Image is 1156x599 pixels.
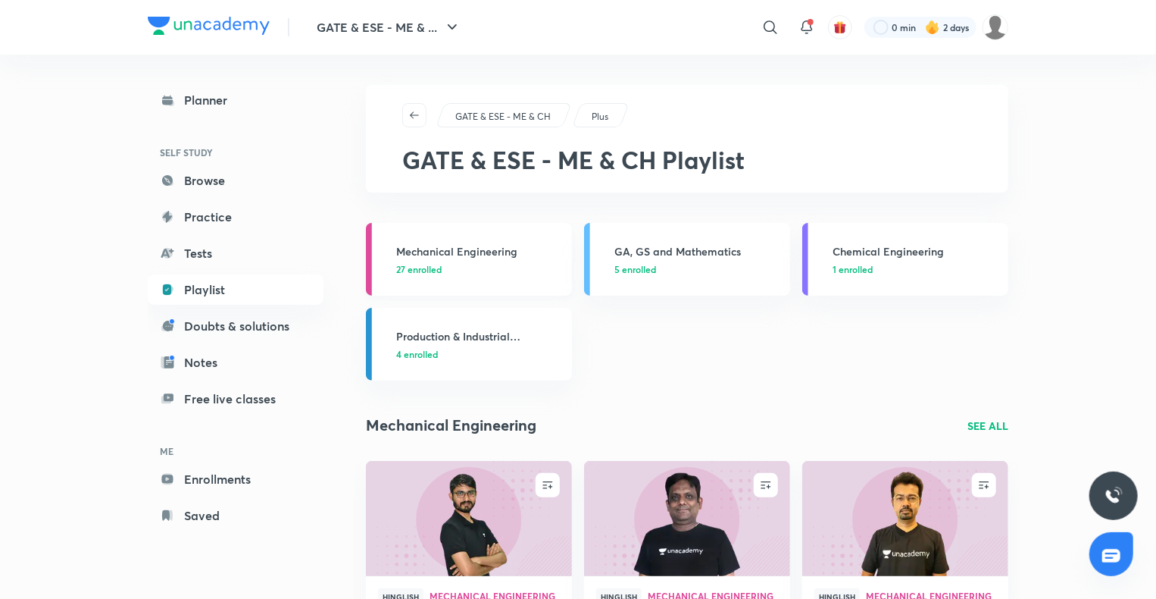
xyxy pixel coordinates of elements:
[1104,487,1123,505] img: ttu
[148,202,323,232] a: Practice
[148,384,323,414] a: Free live classes
[614,243,781,259] h3: GA, GS and Mathematics
[148,165,323,196] a: Browse
[148,85,323,115] a: Planner
[453,110,554,124] a: GATE & ESE - ME & CH
[148,438,323,464] h6: ME
[925,20,940,35] img: streak
[592,110,608,124] p: Plus
[802,461,1008,576] a: new-thumbnail
[396,262,442,276] span: 27 enrolled
[828,15,852,39] button: avatar
[983,14,1008,40] img: Prashant Kumar
[148,464,323,494] a: Enrollments
[614,262,656,276] span: 5 enrolled
[833,20,847,34] img: avatar
[833,262,873,276] span: 1 enrolled
[396,328,563,344] h3: Production & Industrial Engineering
[148,17,270,35] img: Company Logo
[584,223,790,296] a: GA, GS and Mathematics5 enrolled
[366,223,572,296] a: Mechanical Engineering27 enrolled
[148,347,323,378] a: Notes
[455,110,551,124] p: GATE & ESE - ME & CH
[148,140,323,165] h6: SELF STUDY
[833,243,999,259] h3: Chemical Engineering
[366,308,572,381] a: Production & Industrial Engineering4 enrolled
[396,243,563,259] h3: Mechanical Engineering
[589,110,611,124] a: Plus
[148,238,323,268] a: Tests
[366,414,536,437] h2: Mechanical Engineering
[148,274,323,305] a: Playlist
[967,418,1008,434] a: SEE ALL
[396,347,438,361] span: 4 enrolled
[148,17,270,39] a: Company Logo
[148,311,323,341] a: Doubts & solutions
[308,12,470,42] button: GATE & ESE - ME & ...
[800,459,1010,577] img: new-thumbnail
[364,459,573,577] img: new-thumbnail
[148,500,323,531] a: Saved
[584,461,790,576] a: new-thumbnail
[402,143,745,176] span: GATE & ESE - ME & CH Playlist
[582,459,792,577] img: new-thumbnail
[366,461,572,576] a: new-thumbnail
[802,223,1008,296] a: Chemical Engineering1 enrolled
